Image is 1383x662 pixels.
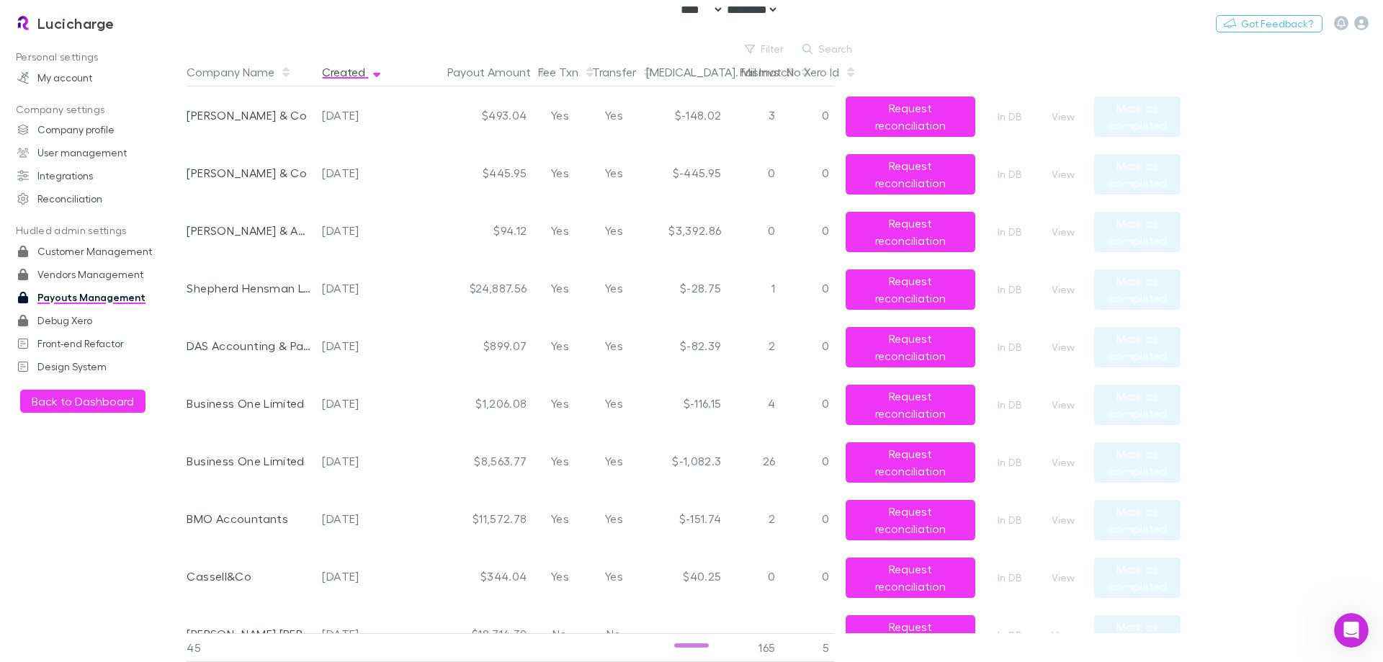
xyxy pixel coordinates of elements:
[640,547,727,605] div: $40.25
[322,144,397,202] div: [DATE]
[403,547,532,605] div: $344.04
[727,259,781,317] div: 1
[846,500,975,540] button: Request reconciliation
[1094,154,1181,194] button: Mark as completed
[197,233,265,248] div: Just browsing
[1094,269,1181,310] button: Mark as completed
[1094,500,1181,540] button: Mark as completed
[247,466,270,489] button: Send a message…
[23,202,122,210] div: Rai • AI Agent • 1h ago
[70,7,88,18] h1: Rai
[986,627,1032,644] a: In DB
[532,490,586,547] div: Yes
[640,202,727,259] div: $3,392.86
[23,162,225,190] div: How can we help you [DATE]?
[447,58,548,86] button: Payout Amount
[14,14,32,32] img: Lucicharge's Logo
[403,144,532,202] div: $445.95
[1094,212,1181,252] button: Mark as completed
[1334,613,1369,648] iframe: Intercom live chat
[781,317,835,375] div: 0
[1040,281,1086,298] button: View
[1094,442,1181,483] button: Mark as completed
[1040,511,1086,529] button: View
[1040,339,1086,356] button: View
[187,633,316,662] div: 45
[322,202,397,259] div: [DATE]
[1040,627,1086,644] button: View
[22,472,34,483] button: Upload attachment
[3,240,194,263] a: Customer Management
[70,18,179,32] p: The team can also help
[403,375,532,432] div: $1,206.08
[781,490,835,547] div: 0
[846,615,975,656] button: Request reconciliation
[986,108,1032,125] a: In DB
[322,375,397,432] div: [DATE]
[45,472,57,483] button: Emoji picker
[727,202,781,259] div: 0
[41,8,64,31] img: Profile image for Rai
[3,187,194,210] a: Reconciliation
[986,396,1032,413] a: In DB
[187,547,310,605] div: Cassell&Co
[1040,569,1086,586] button: View
[12,83,277,225] div: Rai says…
[586,432,640,490] div: Yes
[640,259,727,317] div: $-28.75
[640,432,727,490] div: $-1,082.3
[322,58,382,86] button: Created
[3,309,194,332] a: Debug Xero
[586,144,640,202] div: Yes
[727,633,781,662] div: 165
[187,144,310,202] div: [PERSON_NAME] & Co
[532,547,586,605] div: Yes
[727,86,781,144] div: 3
[9,6,37,33] button: go back
[3,118,194,141] a: Company profile
[322,547,397,605] div: [DATE]
[586,317,640,375] div: Yes
[322,86,397,144] div: [DATE]
[403,202,532,259] div: $94.12
[1094,385,1181,425] button: Mark as completed
[322,490,397,547] div: [DATE]
[781,202,835,259] div: 0
[403,432,532,490] div: $8,563.77
[640,375,727,432] div: $-116.15
[3,101,194,119] p: Company settings
[846,154,975,194] button: Request reconciliation
[846,97,975,137] button: Request reconciliation
[12,225,277,274] div: Jazmin says…
[532,432,586,490] div: Yes
[3,164,194,187] a: Integrations
[586,202,640,259] div: Yes
[186,225,277,256] div: Just browsing
[727,317,781,375] div: 2
[586,375,640,432] div: Yes
[322,259,397,317] div: [DATE]
[3,355,194,378] a: Design System
[986,569,1032,586] a: In DB
[846,327,975,367] button: Request reconciliation
[640,144,727,202] div: $-445.95
[68,472,80,483] button: Gif picker
[3,141,194,164] a: User management
[403,317,532,375] div: $899.07
[403,490,532,547] div: $11,572.78
[986,281,1032,298] a: In DB
[6,6,123,40] a: Lucicharge
[3,222,194,240] p: Hudled admin settings
[187,432,310,490] div: Business One Limited
[3,286,194,309] a: Payouts Management
[640,490,727,547] div: $-151.74
[727,432,781,490] div: 26
[592,58,653,86] button: Transfer
[532,144,586,202] div: Yes
[1040,108,1086,125] button: View
[781,144,835,202] div: 0
[187,317,310,375] div: DAS Accounting & Partners ([GEOGRAPHIC_DATA]) LLP
[532,202,586,259] div: Yes
[253,6,279,32] div: Close
[1094,615,1181,656] button: Mark as completed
